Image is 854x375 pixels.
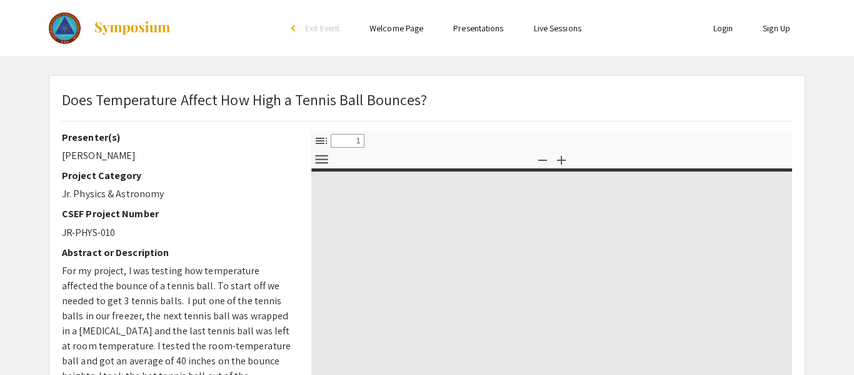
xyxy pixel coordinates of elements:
h2: Presenter(s) [62,131,293,143]
div: arrow_back_ios [291,24,299,32]
button: Zoom In [551,150,572,168]
h2: Project Category [62,170,293,182]
button: Zoom Out [532,150,553,168]
a: Live Sessions [534,23,581,34]
img: The 2023 Colorado Science & Engineering Fair [49,13,81,44]
img: Symposium by ForagerOne [93,21,171,36]
p: JR-PHYS-010 [62,225,293,240]
p: Does Temperature Affect How High a Tennis Ball Bounces? [62,88,428,111]
h2: Abstract or Description [62,247,293,259]
p: Jr. Physics & Astronomy [62,187,293,202]
button: Tools [311,150,332,168]
a: Sign Up [763,23,790,34]
button: Toggle Sidebar [311,131,332,150]
span: Exit Event [305,23,339,34]
a: Presentations [453,23,503,34]
input: Page [331,134,364,148]
a: Login [713,23,733,34]
p: [PERSON_NAME] [62,148,293,163]
h2: CSEF Project Number [62,208,293,220]
a: The 2023 Colorado Science & Engineering Fair [49,13,171,44]
a: Welcome Page [369,23,423,34]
